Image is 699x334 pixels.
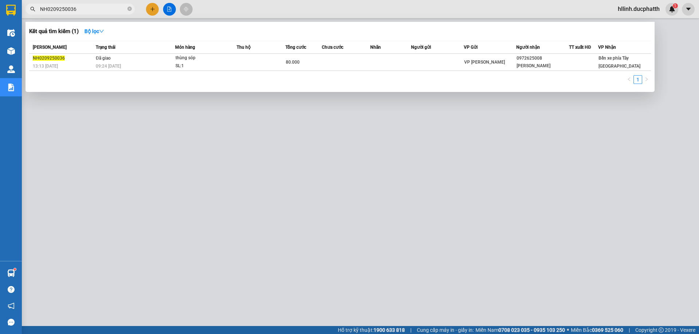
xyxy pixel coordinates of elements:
[627,77,631,81] span: left
[625,75,633,84] button: left
[237,45,250,50] span: Thu hộ
[634,76,642,84] a: 1
[96,64,121,69] span: 09:24 [DATE]
[33,56,65,61] span: NH0209250036
[642,75,651,84] button: right
[285,45,306,50] span: Tổng cước
[8,319,15,326] span: message
[7,47,15,55] img: warehouse-icon
[30,7,35,12] span: search
[599,56,640,69] span: Bến xe phía Tây [GEOGRAPHIC_DATA]
[8,302,15,309] span: notification
[286,60,300,65] span: 80.000
[7,269,15,277] img: warehouse-icon
[127,7,132,11] span: close-circle
[598,45,616,50] span: VP Nhận
[175,45,195,50] span: Món hàng
[370,45,381,50] span: Nhãn
[127,6,132,13] span: close-circle
[99,29,104,34] span: down
[516,45,540,50] span: Người nhận
[6,5,16,16] img: logo-vxr
[322,45,343,50] span: Chưa cước
[14,268,16,270] sup: 1
[569,45,591,50] span: TT xuất HĐ
[7,65,15,73] img: warehouse-icon
[96,56,111,61] span: Đã giao
[8,286,15,293] span: question-circle
[642,75,651,84] li: Next Page
[517,62,569,70] div: [PERSON_NAME]
[411,45,431,50] span: Người gửi
[644,77,649,81] span: right
[175,54,230,62] div: thùng sóp
[40,5,126,13] input: Tìm tên, số ĐT hoặc mã đơn
[464,45,478,50] span: VP Gửi
[633,75,642,84] li: 1
[7,84,15,91] img: solution-icon
[33,45,67,50] span: [PERSON_NAME]
[33,64,58,69] span: 13:13 [DATE]
[517,55,569,62] div: 0972625008
[29,28,79,35] h3: Kết quả tìm kiếm ( 1 )
[175,62,230,70] div: SL: 1
[625,75,633,84] li: Previous Page
[79,25,110,37] button: Bộ lọcdown
[84,28,104,34] strong: Bộ lọc
[464,60,505,65] span: VP [PERSON_NAME]
[96,45,115,50] span: Trạng thái
[7,29,15,37] img: warehouse-icon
